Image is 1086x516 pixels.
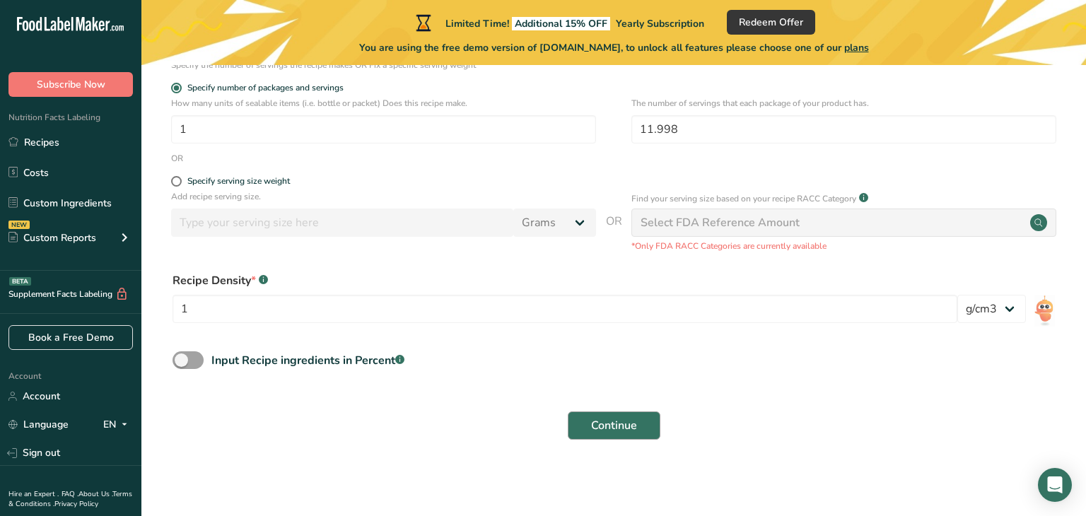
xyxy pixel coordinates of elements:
div: OR [171,152,183,165]
button: Continue [568,411,660,440]
span: Continue [591,417,637,434]
div: Recipe Density [173,272,957,289]
p: *Only FDA RACC Categories are currently available [631,240,1056,252]
input: Type your serving size here [171,209,513,237]
span: plans [844,41,869,54]
a: Privacy Policy [54,499,98,509]
span: Subscribe Now [37,77,105,92]
a: Terms & Conditions . [8,489,132,509]
input: Type your density here [173,295,957,323]
div: Input Recipe ingredients in Percent [211,352,404,369]
div: Specify the number of servings the recipe makes OR Fix a specific serving weight [171,59,596,71]
span: Specify number of packages and servings [182,83,344,93]
div: BETA [9,277,31,286]
p: How many units of sealable items (i.e. bottle or packet) Does this recipe make. [171,97,596,110]
div: NEW [8,221,30,229]
span: Additional 15% OFF [512,17,610,30]
span: Yearly Subscription [616,17,704,30]
button: Redeem Offer [727,10,815,35]
span: You are using the free demo version of [DOMAIN_NAME], to unlock all features please choose one of... [359,40,869,55]
span: OR [606,213,622,252]
span: Redeem Offer [739,15,803,30]
div: Custom Reports [8,230,96,245]
img: ai-bot.1dcbe71.gif [1034,295,1055,327]
div: Limited Time! [413,14,704,31]
div: Open Intercom Messenger [1038,468,1072,502]
div: Select FDA Reference Amount [641,214,800,231]
a: Language [8,412,69,437]
p: Find your serving size based on your recipe RACC Category [631,192,856,205]
button: Subscribe Now [8,72,133,97]
div: EN [103,416,133,433]
a: Hire an Expert . [8,489,59,499]
p: The number of servings that each package of your product has. [631,97,1056,110]
a: Book a Free Demo [8,325,133,350]
p: Add recipe serving size. [171,190,596,203]
a: About Us . [78,489,112,499]
a: FAQ . [62,489,78,499]
div: Specify serving size weight [187,176,290,187]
